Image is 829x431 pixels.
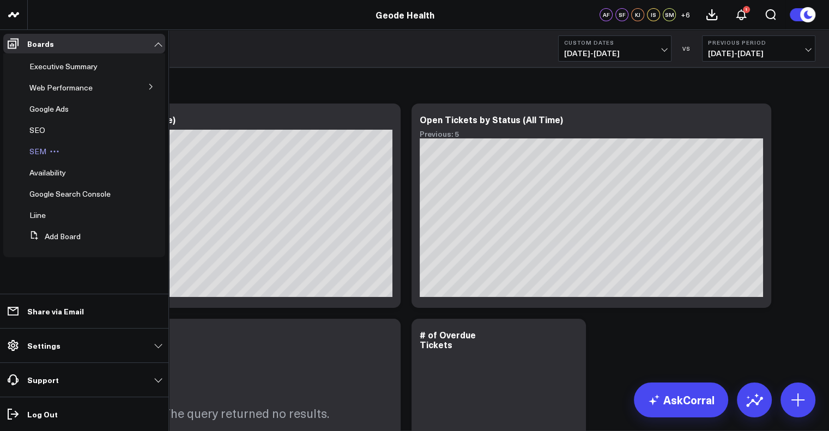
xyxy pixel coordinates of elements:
p: Support [27,375,59,384]
a: AskCorral [634,383,728,417]
div: SF [615,8,628,21]
div: KJ [631,8,644,21]
a: Google Search Console [29,190,111,198]
b: Previous Period [708,39,809,46]
span: SEM [29,146,46,156]
a: SEO [29,126,45,135]
a: Geode Health [376,9,434,21]
button: Previous Period[DATE]-[DATE] [702,35,815,62]
div: IS [647,8,660,21]
p: Settings [27,341,60,350]
span: Availability [29,167,66,178]
a: Executive Summary [29,62,98,71]
button: Add Board [25,227,81,246]
p: Boards [27,39,54,48]
a: SEM [29,147,46,156]
span: Web Performance [29,82,93,93]
p: So sorry. The query returned no results. [113,405,329,421]
a: Availability [29,168,66,177]
p: Share via Email [27,307,84,315]
button: +6 [679,8,692,21]
a: Google Ads [29,105,69,113]
span: [DATE] - [DATE] [708,49,809,58]
b: Custom Dates [564,39,665,46]
span: Liine [29,210,46,220]
a: Liine [29,211,46,220]
span: SEO [29,125,45,135]
button: Custom Dates[DATE]-[DATE] [558,35,671,62]
div: VS [677,45,697,52]
p: Log Out [27,410,58,418]
div: 1 [743,6,750,13]
div: Previous: 5 [420,130,763,138]
span: Google Search Console [29,189,111,199]
div: # of Overdue Tickets [420,329,476,350]
span: [DATE] - [DATE] [564,49,665,58]
a: Log Out [3,404,165,424]
span: Google Ads [29,104,69,114]
div: SM [663,8,676,21]
span: + 6 [681,11,690,19]
span: Executive Summary [29,61,98,71]
div: AF [600,8,613,21]
div: Open Tickets by Status (All Time) [420,113,563,125]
